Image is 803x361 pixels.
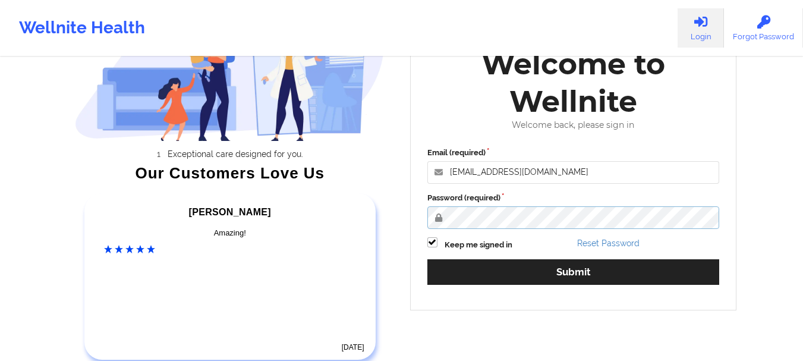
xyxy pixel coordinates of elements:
[419,45,728,120] div: Welcome to Wellnite
[419,120,728,130] div: Welcome back, please sign in
[427,147,720,159] label: Email (required)
[342,343,364,351] time: [DATE]
[427,259,720,285] button: Submit
[86,149,385,159] li: Exceptional care designed for you.
[445,239,512,251] label: Keep me signed in
[427,192,720,204] label: Password (required)
[104,227,356,239] div: Amazing!
[678,8,724,48] a: Login
[724,8,803,48] a: Forgot Password
[427,161,720,184] input: Email address
[75,167,385,179] div: Our Customers Love Us
[189,207,271,217] span: [PERSON_NAME]
[577,238,640,248] a: Reset Password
